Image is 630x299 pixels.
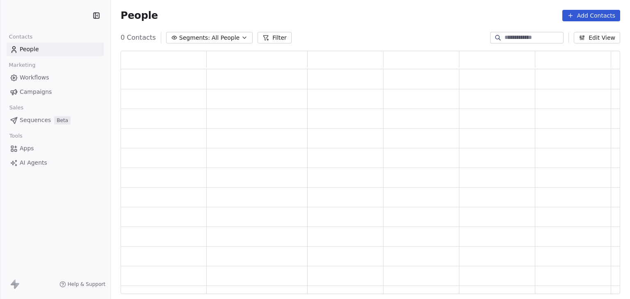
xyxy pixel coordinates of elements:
span: People [121,9,158,22]
span: 0 Contacts [121,33,156,43]
span: Sales [6,102,27,114]
span: Tools [6,130,26,142]
span: Campaigns [20,88,52,96]
a: Campaigns [7,85,104,99]
span: Workflows [20,73,49,82]
span: Sequences [20,116,51,125]
span: Apps [20,144,34,153]
span: All People [212,34,240,42]
button: Filter [258,32,292,43]
span: Beta [54,116,71,125]
span: Segments: [179,34,210,42]
a: Workflows [7,71,104,84]
a: Help & Support [59,281,105,288]
a: People [7,43,104,56]
a: AI Agents [7,156,104,170]
button: Add Contacts [562,10,620,21]
span: Marketing [5,59,39,71]
a: Apps [7,142,104,155]
span: Help & Support [68,281,105,288]
span: AI Agents [20,159,47,167]
span: People [20,45,39,54]
span: Contacts [5,31,36,43]
button: Edit View [574,32,620,43]
a: SequencesBeta [7,113,104,127]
